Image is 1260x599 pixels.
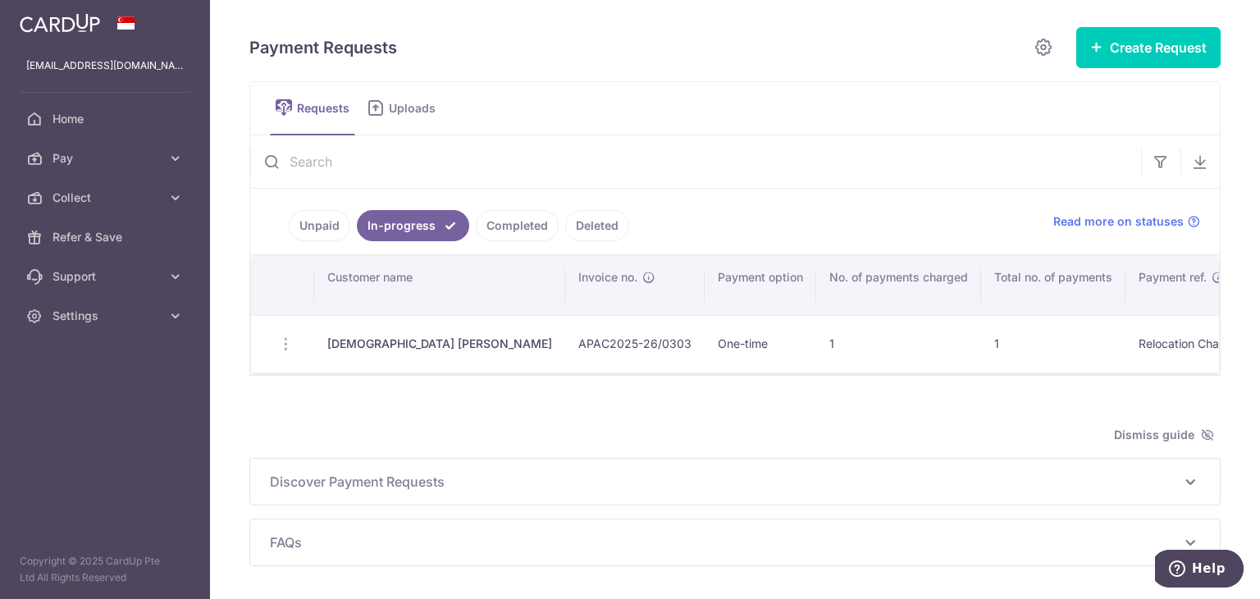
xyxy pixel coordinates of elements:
[705,256,816,315] th: Payment option
[297,100,355,117] span: Requests
[37,11,71,26] span: Help
[578,269,637,286] span: Invoice no.
[249,34,397,61] h5: Payment Requests
[26,57,184,74] p: [EMAIL_ADDRESS][DOMAIN_NAME]
[1076,27,1221,68] button: Create Request
[362,82,447,135] a: Uploads
[270,533,1180,552] span: FAQs
[565,256,705,315] th: Invoice no.
[250,135,1141,188] input: Search
[565,315,705,373] td: APAC2025-26/0303
[289,210,350,241] a: Unpaid
[270,82,355,135] a: Requests
[314,256,565,315] th: Customer name
[52,229,161,245] span: Refer & Save
[1139,269,1207,286] span: Payment ref.
[565,210,629,241] a: Deleted
[816,256,981,315] th: No. of payments charged
[1114,425,1214,445] span: Dismiss guide
[816,315,981,373] td: 1
[270,472,1180,492] span: Discover Payment Requests
[270,472,1200,492] p: Discover Payment Requests
[476,210,559,241] a: Completed
[981,315,1125,373] td: 1
[270,533,1200,552] p: FAQs
[389,100,447,117] span: Uploads
[994,269,1112,286] span: Total no. of payments
[718,269,803,286] span: Payment option
[1053,213,1200,230] a: Read more on statuses
[829,269,968,286] span: No. of payments charged
[20,13,100,33] img: CardUp
[981,256,1125,315] th: Total no. of payments
[52,268,161,285] span: Support
[52,308,161,324] span: Settings
[705,315,816,373] td: One-time
[52,111,161,127] span: Home
[52,190,161,206] span: Collect
[314,315,565,373] td: [DEMOGRAPHIC_DATA] [PERSON_NAME]
[357,210,469,241] a: In-progress
[52,150,161,167] span: Pay
[1155,550,1244,591] iframe: Opens a widget where you can find more information
[1053,213,1184,230] span: Read more on statuses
